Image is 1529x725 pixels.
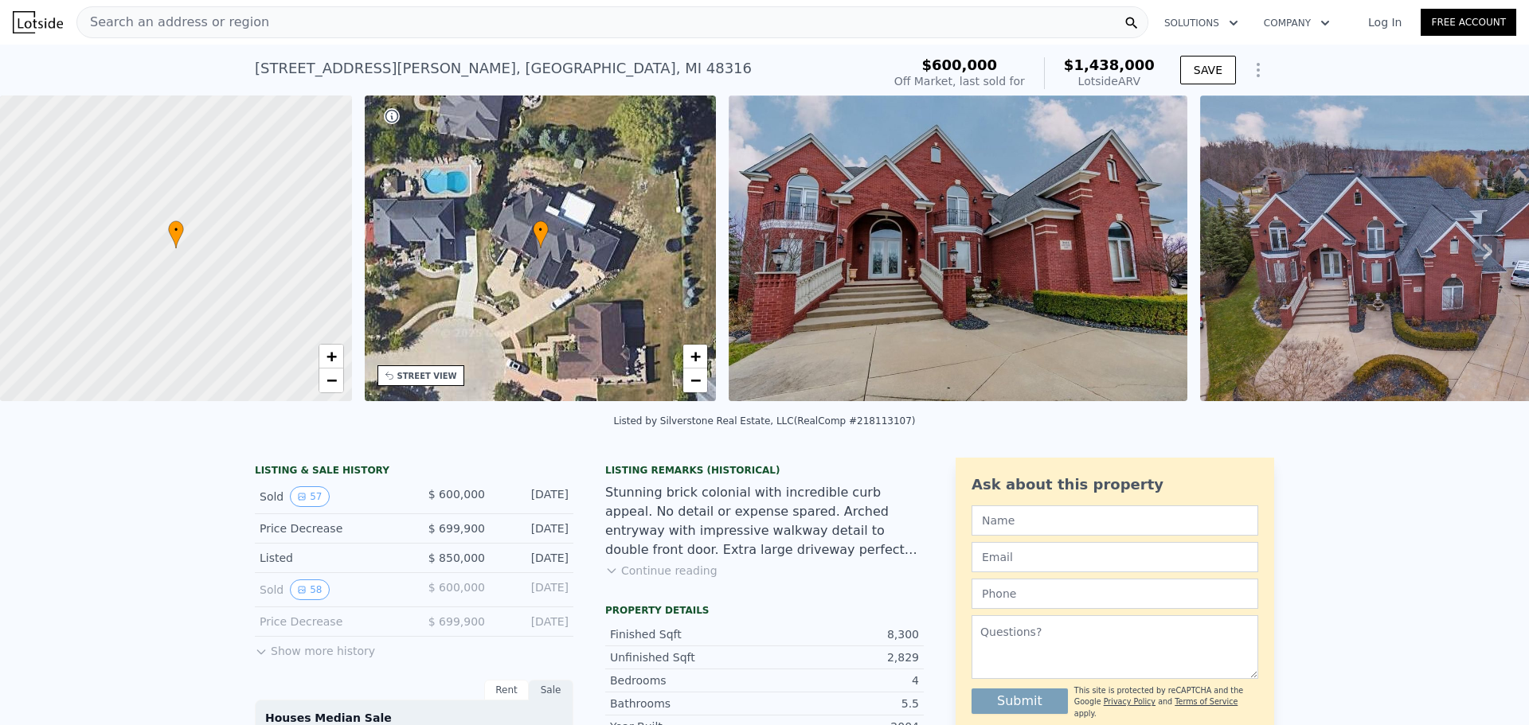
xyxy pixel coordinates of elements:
div: Bedrooms [610,672,764,688]
span: $1,438,000 [1064,57,1155,73]
span: − [326,370,336,390]
a: Free Account [1421,9,1516,36]
div: Rent [484,680,529,700]
div: [DATE] [498,550,569,566]
div: Unfinished Sqft [610,649,764,665]
button: View historical data [290,579,329,600]
div: [DATE] [498,579,569,600]
button: Continue reading [605,563,718,579]
img: Lotside [13,11,63,33]
div: Listing Remarks (Historical) [605,464,924,477]
div: [DATE] [498,614,569,630]
a: Zoom out [683,368,707,392]
span: − [690,370,701,390]
div: Bathrooms [610,696,764,711]
span: Search an address or region [77,13,269,32]
div: 8,300 [764,626,919,642]
div: • [533,220,549,248]
button: SAVE [1180,56,1236,84]
div: [STREET_ADDRESS][PERSON_NAME] , [GEOGRAPHIC_DATA] , MI 48316 [255,57,752,80]
span: + [326,346,336,366]
a: Zoom out [319,368,343,392]
div: [DATE] [498,520,569,536]
input: Name [972,505,1258,536]
div: Price Decrease [260,520,401,536]
div: Stunning brick colonial with incredible curb appeal. No detail or expense spared. Arched entryway... [605,483,924,559]
a: Zoom in [683,345,707,368]
span: $ 699,900 [428,522,485,535]
a: Zoom in [319,345,343,368]
span: $ 600,000 [428,488,485,501]
div: Property details [605,604,924,617]
div: Finished Sqft [610,626,764,642]
div: Lotside ARV [1064,73,1155,89]
div: LISTING & SALE HISTORY [255,464,573,480]
a: Privacy Policy [1104,697,1156,706]
div: Sold [260,486,401,507]
button: Show more history [255,637,375,659]
div: 2,829 [764,649,919,665]
div: Sale [529,680,573,700]
span: $ 699,900 [428,615,485,628]
button: Submit [972,688,1068,714]
a: Terms of Service [1175,697,1238,706]
div: 4 [764,672,919,688]
span: • [168,223,184,237]
a: Log In [1349,14,1421,30]
input: Phone [972,579,1258,609]
div: This site is protected by reCAPTCHA and the Google and apply. [1074,685,1258,719]
span: + [690,346,701,366]
span: $ 600,000 [428,581,485,594]
img: Sale: 61097859 Parcel: 54482328 [729,95,1187,401]
button: View historical data [290,486,329,507]
div: • [168,220,184,248]
div: 5.5 [764,696,919,711]
div: Off Market, last sold for [894,73,1025,89]
div: Listed [260,550,401,566]
span: $600,000 [922,57,998,73]
div: STREET VIEW [397,370,457,382]
div: Listed by Silverstone Real Estate, LLC (RealComp #218113107) [613,415,915,427]
input: Email [972,542,1258,572]
div: Sold [260,579,401,600]
div: Price Decrease [260,614,401,630]
button: Show Options [1242,54,1274,86]
button: Company [1251,9,1343,37]
span: • [533,223,549,237]
div: Ask about this property [972,474,1258,496]
button: Solutions [1152,9,1251,37]
div: [DATE] [498,486,569,507]
span: $ 850,000 [428,552,485,564]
